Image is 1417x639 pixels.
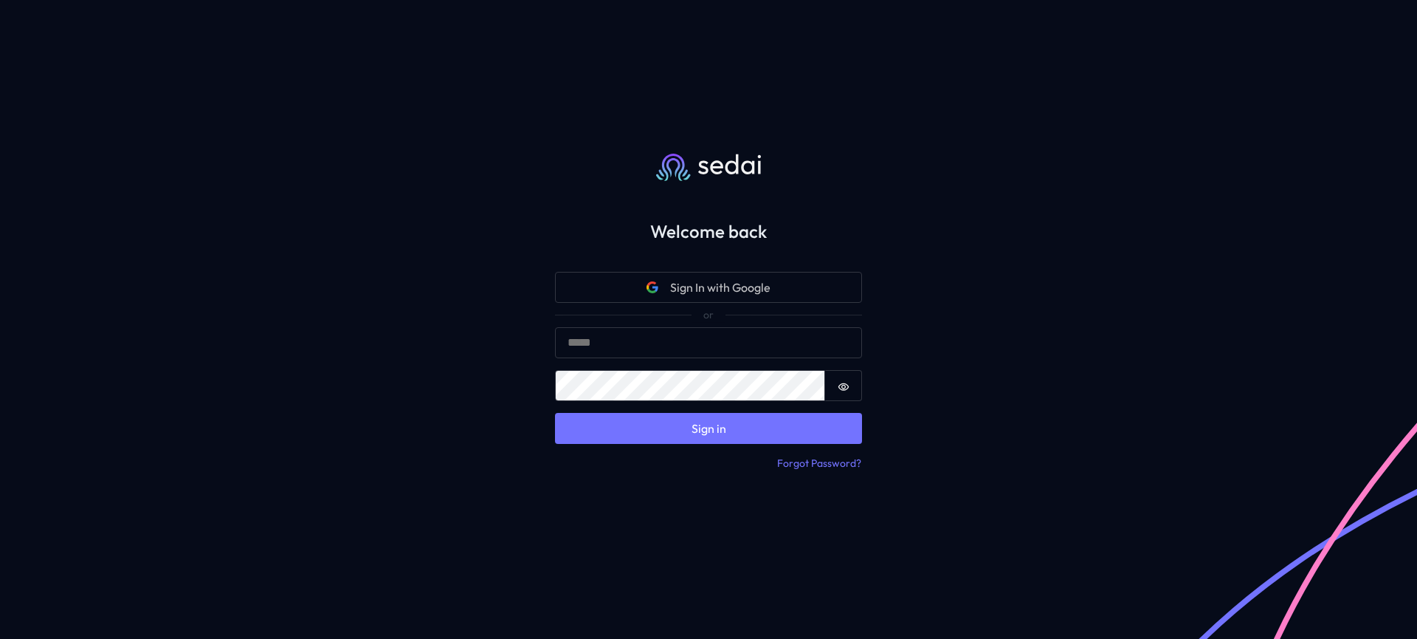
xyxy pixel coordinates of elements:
[647,281,658,293] svg: Google icon
[531,221,886,242] h2: Welcome back
[776,456,862,472] button: Forgot Password?
[555,272,862,303] button: Google iconSign In with Google
[825,370,862,401] button: Show password
[670,279,770,296] span: Sign In with Google
[555,413,862,444] button: Sign in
